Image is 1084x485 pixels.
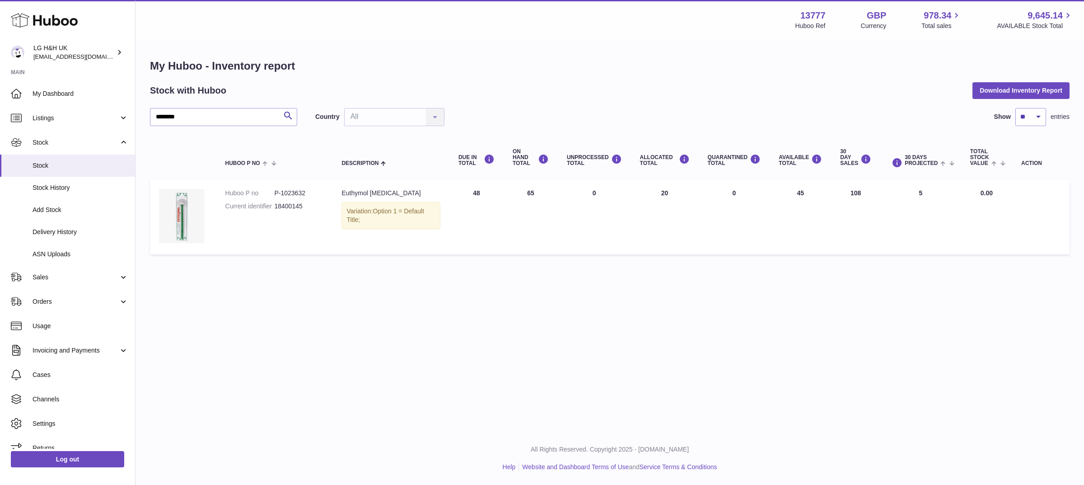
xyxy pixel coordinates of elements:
[970,149,989,167] span: Total stock value
[33,395,128,404] span: Channels
[341,202,440,229] div: Variation:
[33,53,133,60] span: [EMAIL_ADDRESS][DOMAIN_NAME]
[779,154,822,166] div: AVAILABLE Total
[1028,9,1063,22] span: 9,645.14
[33,273,119,282] span: Sales
[972,82,1070,99] button: Download Inventory Report
[880,180,961,254] td: 5
[504,180,558,254] td: 65
[921,22,962,30] span: Total sales
[33,138,119,147] span: Stock
[1051,113,1070,121] span: entries
[924,9,951,22] span: 978.34
[905,155,938,166] span: 30 DAYS PROJECTED
[341,160,378,166] span: Description
[640,463,717,471] a: Service Terms & Conditions
[150,59,1070,73] h1: My Huboo - Inventory report
[33,161,128,170] span: Stock
[33,184,128,192] span: Stock History
[225,160,260,166] span: Huboo P no
[33,419,128,428] span: Settings
[867,9,886,22] strong: GBP
[994,113,1011,121] label: Show
[558,180,631,254] td: 0
[449,180,504,254] td: 48
[33,206,128,214] span: Add Stock
[458,154,495,166] div: DUE IN TOTAL
[11,46,24,59] img: veechen@lghnh.co.uk
[33,346,119,355] span: Invoicing and Payments
[840,149,871,167] div: 30 DAY SALES
[770,180,831,254] td: 45
[341,189,440,198] div: Euthymol [MEDICAL_DATA]
[708,154,761,166] div: QUARANTINED Total
[33,250,128,259] span: ASN Uploads
[795,22,826,30] div: Huboo Ref
[503,463,516,471] a: Help
[522,463,629,471] a: Website and Dashboard Terms of Use
[274,202,323,211] dd: 18400145
[33,89,128,98] span: My Dashboard
[33,44,115,61] div: LG H&H UK
[274,189,323,198] dd: P-1023632
[150,85,226,97] h2: Stock with Huboo
[513,149,549,167] div: ON HAND Total
[1021,160,1061,166] div: Action
[33,228,128,236] span: Delivery History
[33,371,128,379] span: Cases
[981,189,993,197] span: 0.00
[997,22,1073,30] span: AVAILABLE Stock Total
[225,189,275,198] dt: Huboo P no
[861,22,887,30] div: Currency
[831,180,880,254] td: 108
[33,114,119,122] span: Listings
[33,322,128,330] span: Usage
[11,451,124,467] a: Log out
[225,202,275,211] dt: Current identifier
[315,113,340,121] label: Country
[33,444,128,452] span: Returns
[567,154,622,166] div: UNPROCESSED Total
[346,207,424,223] span: Option 1 = Default Title;
[159,189,204,243] img: product image
[921,9,962,30] a: 978.34 Total sales
[33,297,119,306] span: Orders
[519,463,717,471] li: and
[631,180,699,254] td: 20
[640,154,690,166] div: ALLOCATED Total
[997,9,1073,30] a: 9,645.14 AVAILABLE Stock Total
[800,9,826,22] strong: 13777
[143,445,1077,454] p: All Rights Reserved. Copyright 2025 - [DOMAIN_NAME]
[733,189,736,197] span: 0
